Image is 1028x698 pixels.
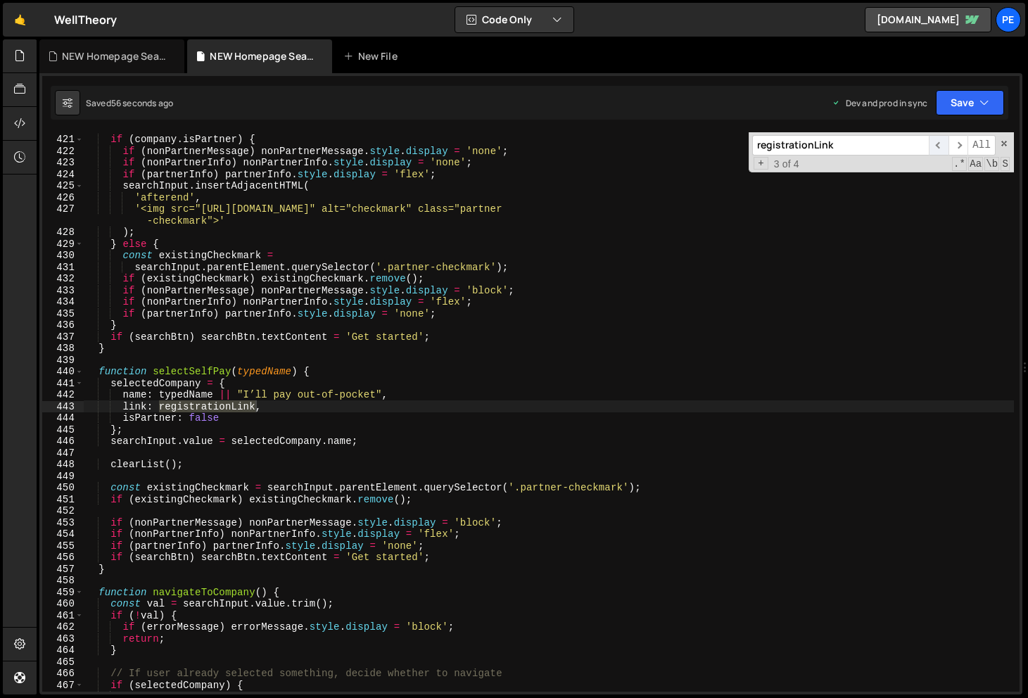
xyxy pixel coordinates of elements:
div: 423 [42,157,84,169]
div: 457 [42,564,84,576]
a: 🤙 [3,3,37,37]
div: 467 [42,680,84,692]
div: Dev and prod in sync [832,97,927,109]
div: 421 [42,134,84,146]
div: 433 [42,285,84,297]
div: 438 [42,343,84,355]
div: 434 [42,296,84,308]
div: 464 [42,645,84,656]
div: 440 [42,366,84,378]
div: 459 [42,587,84,599]
div: 447 [42,448,84,459]
span: Toggle Replace mode [754,157,768,170]
div: 466 [42,668,84,680]
div: 436 [42,319,84,331]
div: 456 [42,552,84,564]
span: ​ [948,135,968,156]
div: 444 [42,412,84,424]
div: 458 [42,575,84,587]
div: 465 [42,656,84,668]
div: 426 [42,192,84,204]
a: Pe [996,7,1021,32]
div: 455 [42,540,84,552]
a: [DOMAIN_NAME] [865,7,991,32]
div: 439 [42,355,84,367]
button: Save [936,90,1004,115]
div: 460 [42,598,84,610]
div: 454 [42,528,84,540]
div: 441 [42,378,84,390]
div: 422 [42,146,84,158]
div: 56 seconds ago [111,97,173,109]
div: 432 [42,273,84,285]
div: 452 [42,505,84,517]
div: 437 [42,331,84,343]
div: WellTheory [54,11,118,28]
input: Search for [752,135,929,156]
button: Code Only [455,7,573,32]
div: 463 [42,633,84,645]
div: 449 [42,471,84,483]
div: 442 [42,389,84,401]
div: NEW Homepage Search.css [62,49,167,63]
div: Saved [86,97,173,109]
div: 450 [42,482,84,494]
div: 453 [42,517,84,529]
div: New File [343,49,402,63]
div: 462 [42,621,84,633]
span: RegExp Search [952,157,967,171]
div: 448 [42,459,84,471]
span: Alt-Enter [967,135,996,156]
div: 461 [42,610,84,622]
div: 427 [42,203,84,227]
div: 435 [42,308,84,320]
span: Search In Selection [1001,157,1010,171]
div: 443 [42,401,84,413]
div: 429 [42,239,84,250]
div: 431 [42,262,84,274]
div: NEW Homepage Search.js [210,49,315,63]
div: 445 [42,424,84,436]
div: 424 [42,169,84,181]
span: ​ [929,135,948,156]
div: 451 [42,494,84,506]
span: Whole Word Search [984,157,999,171]
div: 425 [42,180,84,192]
span: CaseSensitive Search [968,157,983,171]
div: 428 [42,227,84,239]
span: 3 of 4 [768,158,805,170]
div: 446 [42,436,84,448]
div: 430 [42,250,84,262]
